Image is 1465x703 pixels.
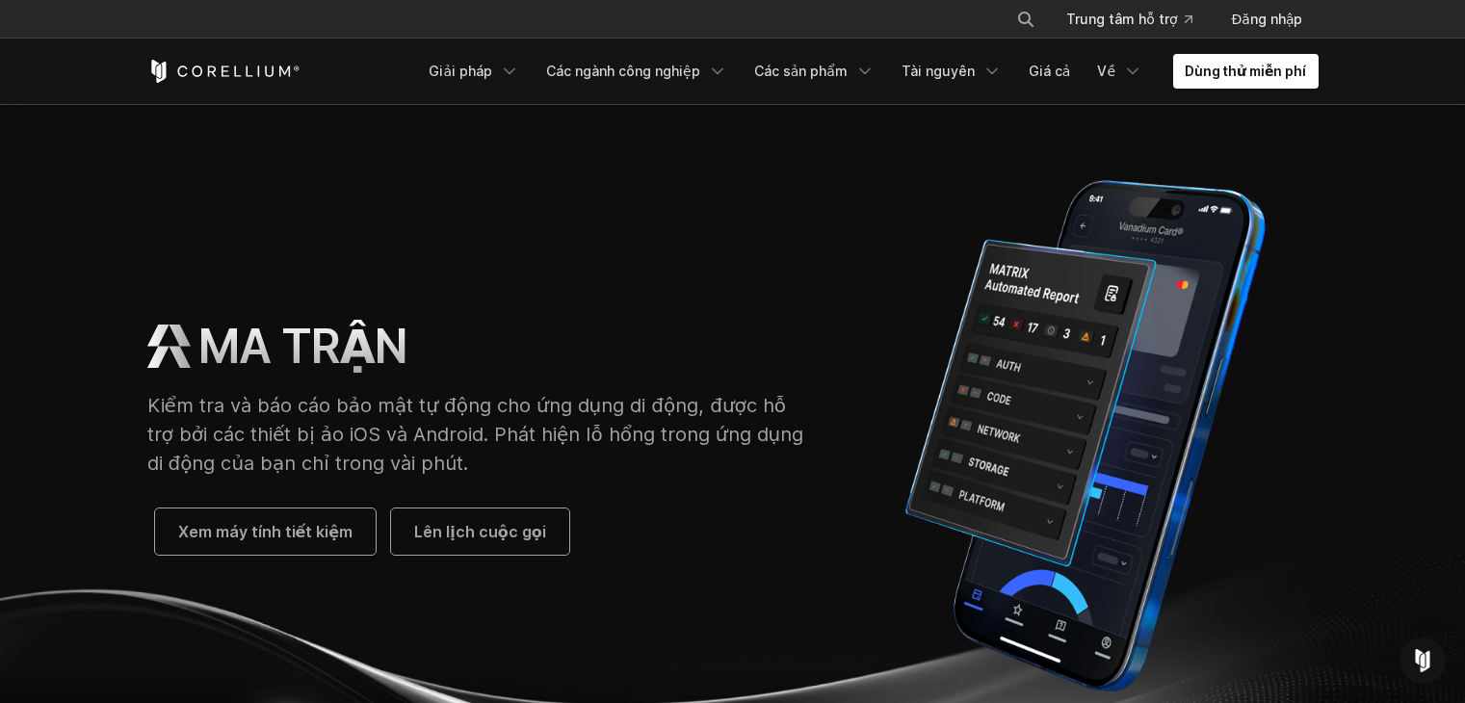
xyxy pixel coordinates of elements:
[1029,63,1071,79] font: Giá cả
[1400,638,1446,684] div: Open Intercom Messenger
[902,63,975,79] font: Tài nguyên
[155,508,377,555] a: Xem máy tính tiết kiệm
[147,60,301,83] a: Trang chủ Corellium
[198,318,407,375] font: MA TRẬN
[414,522,545,541] font: Lên lịch cuộc gọi
[147,325,191,368] img: Logo MATRIX
[1066,11,1177,27] font: Trung tâm hỗ trợ
[1097,63,1115,79] font: Về
[417,54,1318,89] div: Menu điều hướng
[178,522,353,541] font: Xem máy tính tiết kiệm
[546,63,700,79] font: Các ngành công nghiệp
[754,63,848,79] font: Các sản phẩm
[993,2,1318,37] div: Menu điều hướng
[391,508,568,555] a: Lên lịch cuộc gọi
[429,63,492,79] font: Giải pháp
[1008,2,1043,37] button: Tìm kiếm
[1185,63,1306,79] font: Dùng thử miễn phí
[147,394,804,475] font: Kiểm tra và báo cáo bảo mật tự động cho ứng dụng di động, được hỗ trợ bởi các thiết bị ảo iOS và ...
[1231,11,1302,27] font: Đăng nhập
